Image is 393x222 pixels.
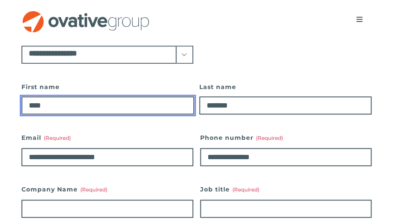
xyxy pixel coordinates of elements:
span: (Required) [44,135,71,141]
nav: Menu [347,11,372,28]
label: Job title [200,183,372,195]
span: (Required) [232,186,259,193]
label: Phone number [200,132,372,144]
span: (Required) [256,135,283,141]
label: Company Name [21,183,193,195]
label: First name [21,81,194,93]
label: Email [21,132,193,144]
label: Last name [199,81,372,93]
a: OG_Full_horizontal_RGB [21,10,150,18]
span: (Required) [80,186,107,193]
